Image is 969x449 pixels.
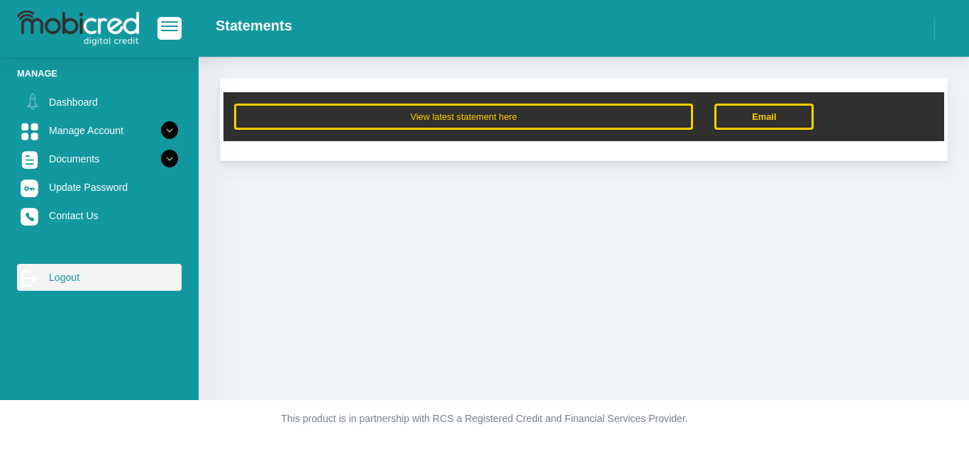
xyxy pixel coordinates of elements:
img: logo-mobicred.svg [17,11,139,46]
a: Update Password [17,174,182,201]
a: Documents [17,145,182,172]
a: Email [714,104,814,130]
h2: Statements [216,17,292,34]
a: Dashboard [17,89,182,116]
a: Contact Us [17,202,182,229]
p: This product is in partnership with RCS a Registered Credit and Financial Services Provider. [91,411,878,426]
button: View latest statement here [234,104,693,130]
a: Logout [17,264,182,291]
li: Manage [17,67,182,80]
a: Manage Account [17,117,182,144]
